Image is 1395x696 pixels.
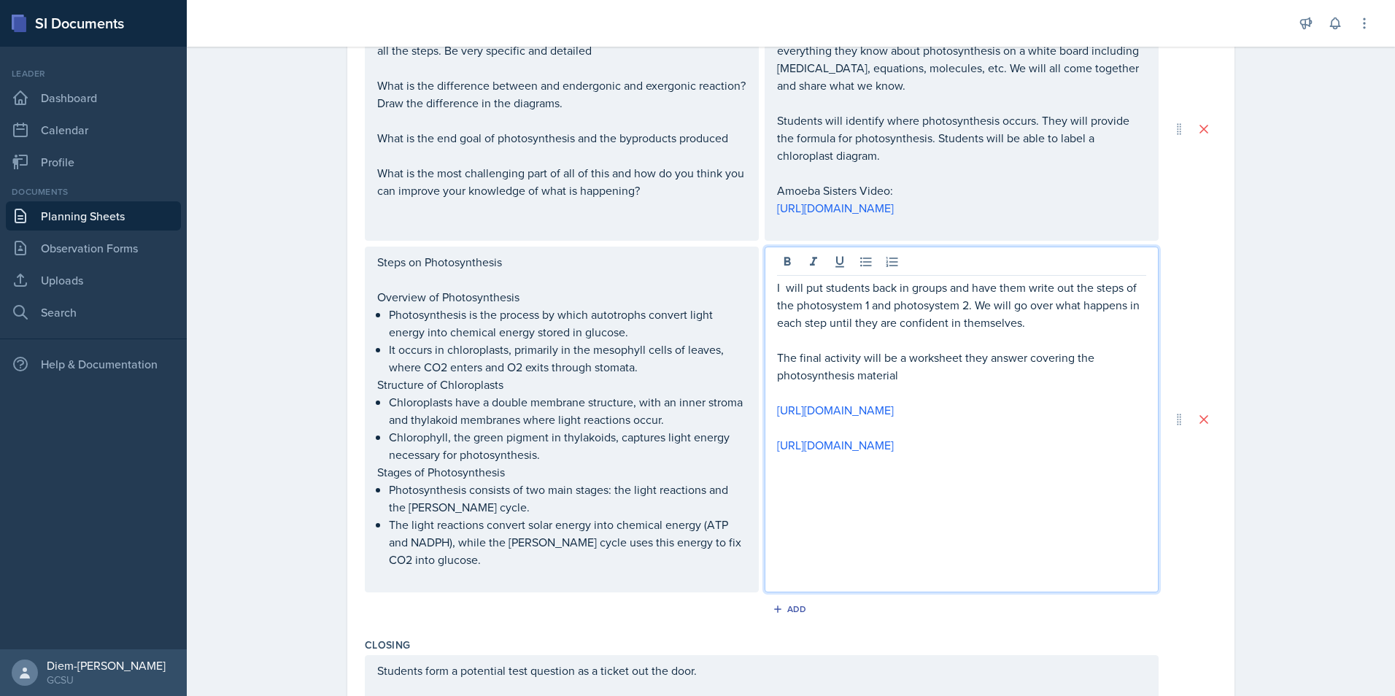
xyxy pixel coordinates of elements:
div: Documents [6,185,181,198]
a: Calendar [6,115,181,144]
p: It occurs in chloroplasts, primarily in the mesophyll cells of leaves, where CO2 enters and O2 ex... [389,341,746,376]
p: Chlorophyll, the green pigment in thylakoids, captures light energy necessary for photosynthesis. [389,428,746,463]
p: Photosynthesis is the process by which autotrophs convert light energy into chemical energy store... [389,306,746,341]
a: Observation Forms [6,233,181,263]
p: Photosynthesis consists of two main stages: the light reactions and the [PERSON_NAME] cycle. [389,481,746,516]
a: Dashboard [6,83,181,112]
a: Profile [6,147,181,177]
p: What is the difference between and endergonic and exergonic reaction? Draw the difference in the ... [377,77,746,112]
a: [URL][DOMAIN_NAME] [777,200,894,216]
p: Structure of Chloroplasts [377,376,746,393]
p: What is the end goal of photosynthesis and the byproducts produced [377,129,746,147]
p: Amoeba Sisters Video: [777,182,1146,199]
div: Add [776,603,807,615]
p: Overview of Photosynthesis [377,288,746,306]
a: Uploads [6,266,181,295]
p: Chloroplasts have a double membrane structure, with an inner stroma and thylakoid membranes where... [389,393,746,428]
a: Planning Sheets [6,201,181,231]
p: The final activity will be a worksheet they answer covering the photosynthesis material [777,349,1146,384]
p: Students form a potential test question as a ticket out the door. [377,662,1146,679]
p: I will split students up into small groups and have them write down everything they know about ph... [777,24,1146,94]
p: What is the most challenging part of all of this and how do you think you can improve your knowle... [377,164,746,199]
div: Help & Documentation [6,349,181,379]
p: Steps on Photosynthesis [377,253,746,271]
a: [URL][DOMAIN_NAME] [777,437,894,453]
a: Search [6,298,181,327]
label: Closing [365,638,410,652]
div: Diem-[PERSON_NAME] [47,658,166,673]
div: GCSU [47,673,166,687]
p: I will put students back in groups and have them write out the steps of the photosystem 1 and pho... [777,279,1146,331]
div: Leader [6,67,181,80]
p: Stages of Photosynthesis [377,463,746,481]
button: Add [768,598,815,620]
p: The light reactions convert solar energy into chemical energy (ATP and NADPH), while the [PERSON_... [389,516,746,568]
a: [URL][DOMAIN_NAME] [777,402,894,418]
p: Students will identify where photosynthesis occurs. They will provide the formula for photosynthe... [777,112,1146,164]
